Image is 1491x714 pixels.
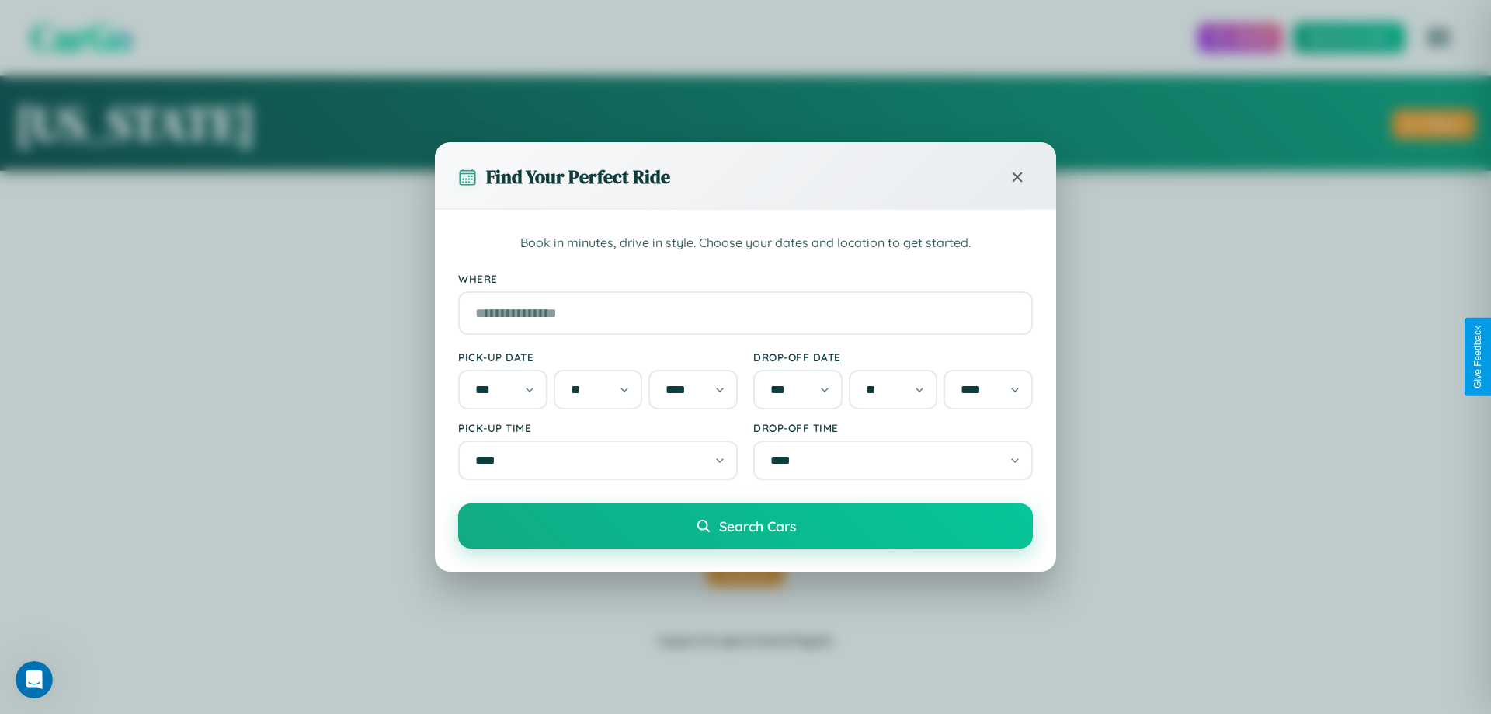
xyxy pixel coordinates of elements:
[458,272,1033,285] label: Where
[458,233,1033,253] p: Book in minutes, drive in style. Choose your dates and location to get started.
[753,350,1033,364] label: Drop-off Date
[458,503,1033,549] button: Search Cars
[719,517,796,535] span: Search Cars
[458,421,738,434] label: Pick-up Time
[458,350,738,364] label: Pick-up Date
[486,164,670,190] h3: Find Your Perfect Ride
[753,421,1033,434] label: Drop-off Time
